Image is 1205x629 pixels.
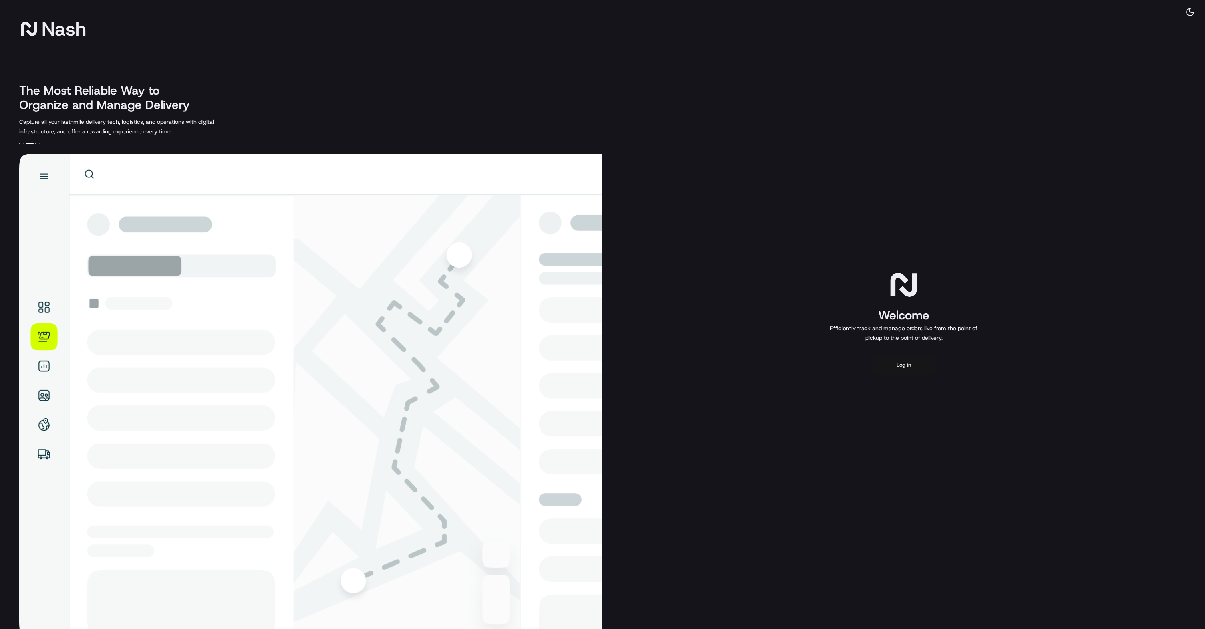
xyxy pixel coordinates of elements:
[872,355,936,375] button: Log in
[19,83,199,112] h2: The Most Reliable Way to Organize and Manage Delivery
[827,323,981,343] p: Efficiently track and manage orders live from the point of pickup to the point of delivery.
[42,21,86,37] span: Nash
[827,307,981,323] h1: Welcome
[19,117,250,136] p: Capture all your last-mile delivery tech, logistics, and operations with digital infrastructure, ...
